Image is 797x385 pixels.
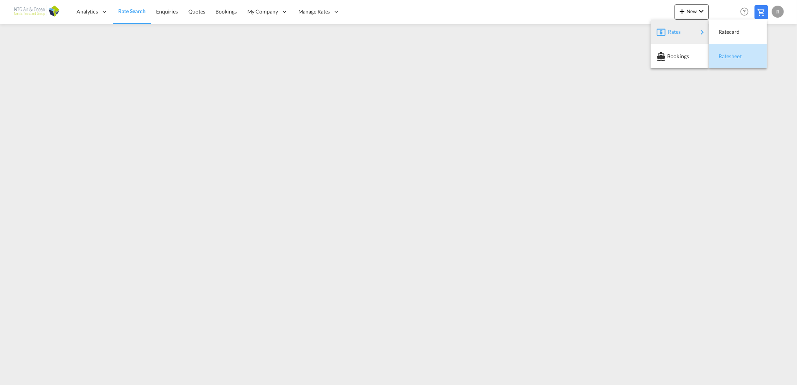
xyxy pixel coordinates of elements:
span: Ratecard [719,24,727,39]
span: Ratesheet [719,49,727,64]
span: Rates [668,24,677,39]
div: Bookings [657,47,703,66]
div: Ratesheet [715,47,761,66]
div: Ratecard [715,23,761,41]
button: Bookings [651,44,709,68]
span: Bookings [667,49,675,64]
md-icon: icon-chevron-right [698,28,707,37]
